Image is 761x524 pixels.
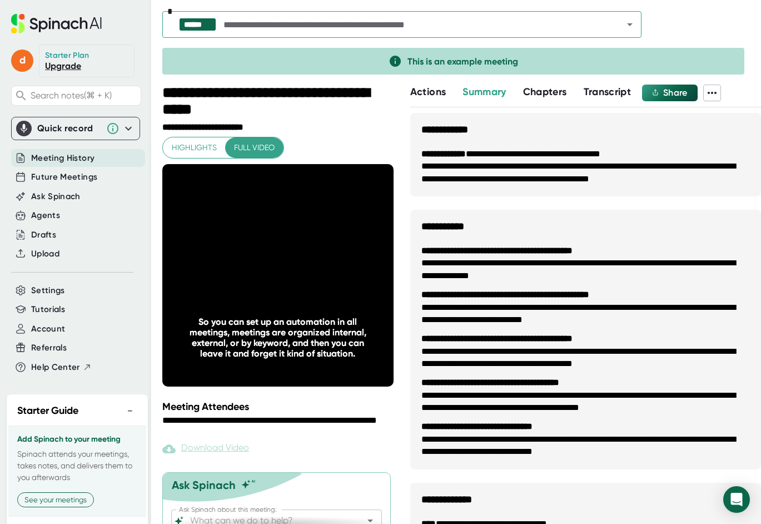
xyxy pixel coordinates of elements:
[31,190,81,203] button: Ask Spinach
[407,56,518,67] span: This is an example meeting
[163,137,226,158] button: Highlights
[584,85,631,100] button: Transcript
[31,248,59,260] button: Upload
[31,229,56,241] button: Drafts
[31,152,94,165] button: Meeting History
[31,303,65,316] button: Tutorials
[172,141,217,155] span: Highlights
[162,442,249,456] div: Paid feature
[225,137,283,158] button: Full video
[17,403,78,418] h2: Starter Guide
[462,85,506,100] button: Summary
[186,317,371,359] div: So you can set up an automation in all meetings, meetings are organized internal, external, or by...
[31,171,97,184] button: Future Meetings
[17,435,137,444] h3: Add Spinach to your meeting
[37,123,101,134] div: Quick record
[523,85,567,100] button: Chapters
[523,86,567,98] span: Chapters
[462,86,506,98] span: Summary
[622,17,638,32] button: Open
[584,86,631,98] span: Transcript
[642,85,698,101] button: Share
[410,85,446,100] button: Actions
[162,401,396,413] div: Meeting Attendees
[16,117,135,140] div: Quick record
[31,209,60,222] button: Agents
[663,87,688,98] span: Share
[123,403,137,419] button: −
[31,361,80,374] span: Help Center
[172,478,236,492] div: Ask Spinach
[45,51,89,61] div: Starter Plan
[11,50,33,72] span: d
[31,284,65,297] button: Settings
[31,361,92,374] button: Help Center
[17,492,94,507] button: See your meetings
[410,86,446,98] span: Actions
[31,323,65,335] button: Account
[45,61,81,71] a: Upgrade
[17,448,137,483] p: Spinach attends your meetings, takes notes, and delivers them to you afterwards
[723,486,750,513] div: Open Intercom Messenger
[31,342,67,354] button: Referrals
[31,90,138,101] span: Search notes (⌘ + K)
[234,141,275,155] span: Full video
